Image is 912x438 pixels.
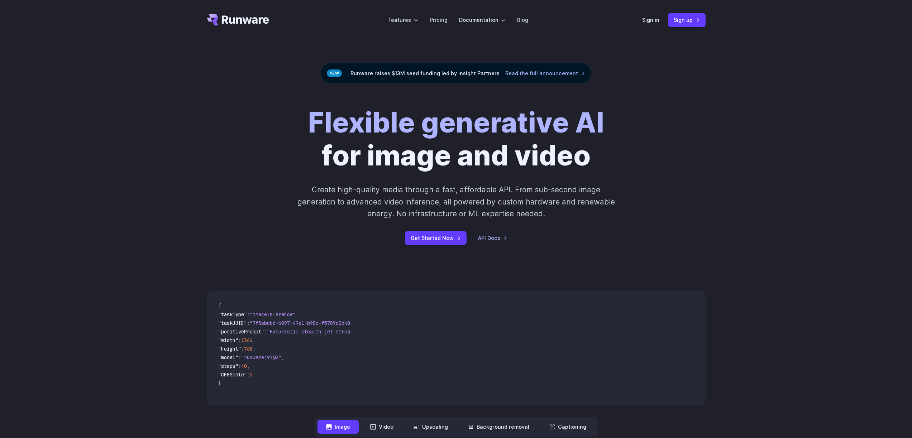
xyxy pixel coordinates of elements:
[241,346,244,352] span: :
[218,337,238,343] span: "width"
[308,106,604,139] strong: Flexible generative AI
[430,16,448,24] a: Pricing
[241,363,247,369] span: 40
[459,16,506,24] label: Documentation
[505,69,585,77] a: Read the full announcement
[218,311,247,318] span: "taskType"
[317,420,359,434] button: Image
[238,363,241,369] span: :
[541,420,595,434] button: Captioning
[250,371,253,378] span: 5
[247,371,250,378] span: :
[459,420,538,434] button: Background removal
[247,320,250,326] span: :
[668,13,706,27] a: Sign up
[388,16,418,24] label: Features
[218,380,221,386] span: }
[296,311,299,318] span: ,
[517,16,528,24] a: Blog
[281,354,284,361] span: ,
[405,231,467,245] a: Get Started Now
[238,337,241,343] span: :
[264,328,267,335] span: :
[267,328,528,335] span: "Futuristic stealth jet streaking through a neon-lit cityscape with glowing purple exhaust"
[247,363,250,369] span: ,
[241,337,253,343] span: 1344
[238,354,241,361] span: :
[218,354,238,361] span: "model"
[244,346,253,352] span: 768
[218,328,264,335] span: "positivePrompt"
[405,420,457,434] button: Upscaling
[218,346,241,352] span: "height"
[321,63,591,83] div: Runware raises $13M seed funding led by Insight Partners
[218,363,238,369] span: "steps"
[296,184,616,220] p: Create high-quality media through a fast, affordable API. From sub-second image generation to adv...
[250,311,296,318] span: "imageInference"
[247,311,250,318] span: :
[250,320,359,326] span: "7f3ebcb6-b897-49e1-b98c-f5789d2d40d7"
[642,16,659,24] a: Sign in
[207,14,269,25] a: Go to /
[241,354,281,361] span: "runware:97@2"
[308,106,604,172] h1: for image and video
[218,320,247,326] span: "taskUUID"
[253,346,256,352] span: ,
[218,371,247,378] span: "CFGScale"
[362,420,402,434] button: Video
[253,337,256,343] span: ,
[478,234,507,242] a: API Docs
[218,303,221,309] span: {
